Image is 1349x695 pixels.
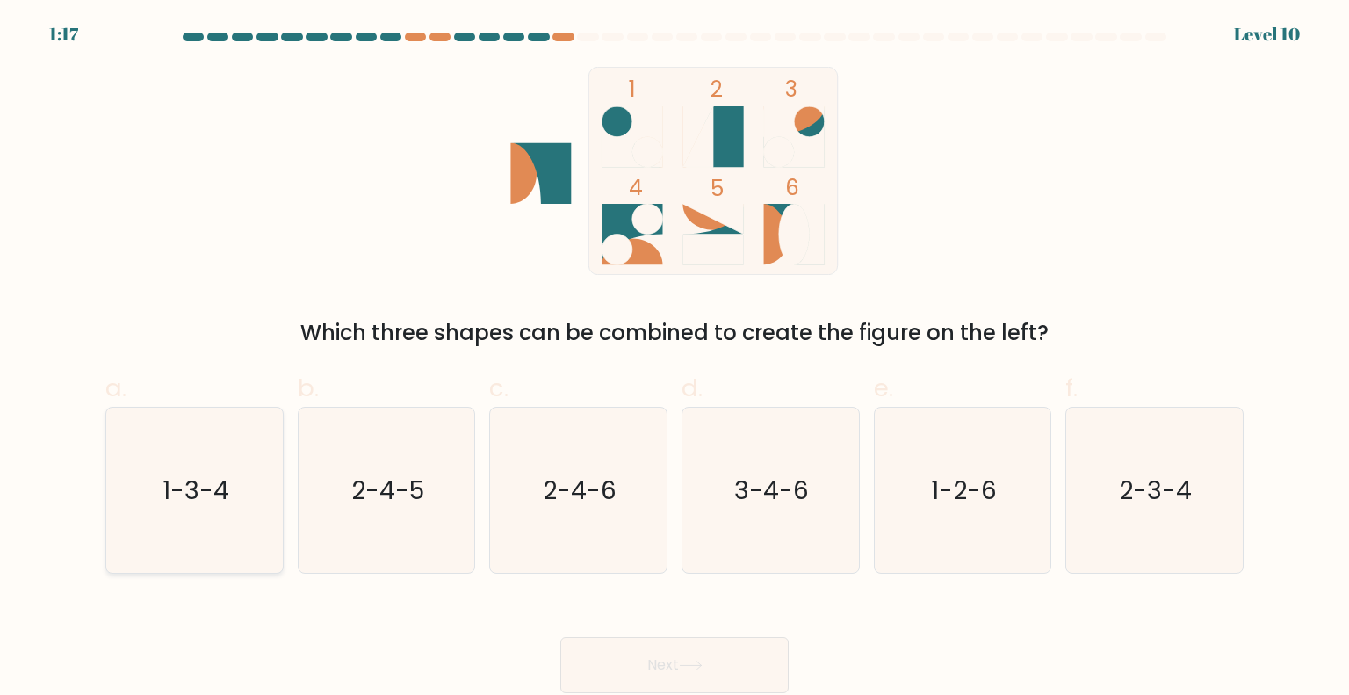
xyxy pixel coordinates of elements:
[630,76,637,105] tspan: 1
[735,472,810,507] text: 3-4-6
[1065,371,1078,405] span: f.
[560,637,789,693] button: Next
[630,173,644,202] tspan: 4
[162,472,229,507] text: 1-3-4
[785,76,797,105] tspan: 3
[116,317,1233,349] div: Which three shapes can be combined to create the figure on the left?
[1120,472,1193,507] text: 2-3-4
[785,173,799,202] tspan: 6
[711,174,724,203] tspan: 5
[1234,21,1300,47] div: Level 10
[931,472,997,507] text: 1-2-6
[298,371,319,405] span: b.
[544,472,617,507] text: 2-4-6
[105,371,126,405] span: a.
[711,76,723,105] tspan: 2
[49,21,78,47] div: 1:17
[874,371,893,405] span: e.
[682,371,703,405] span: d.
[489,371,509,405] span: c.
[351,472,424,507] text: 2-4-5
